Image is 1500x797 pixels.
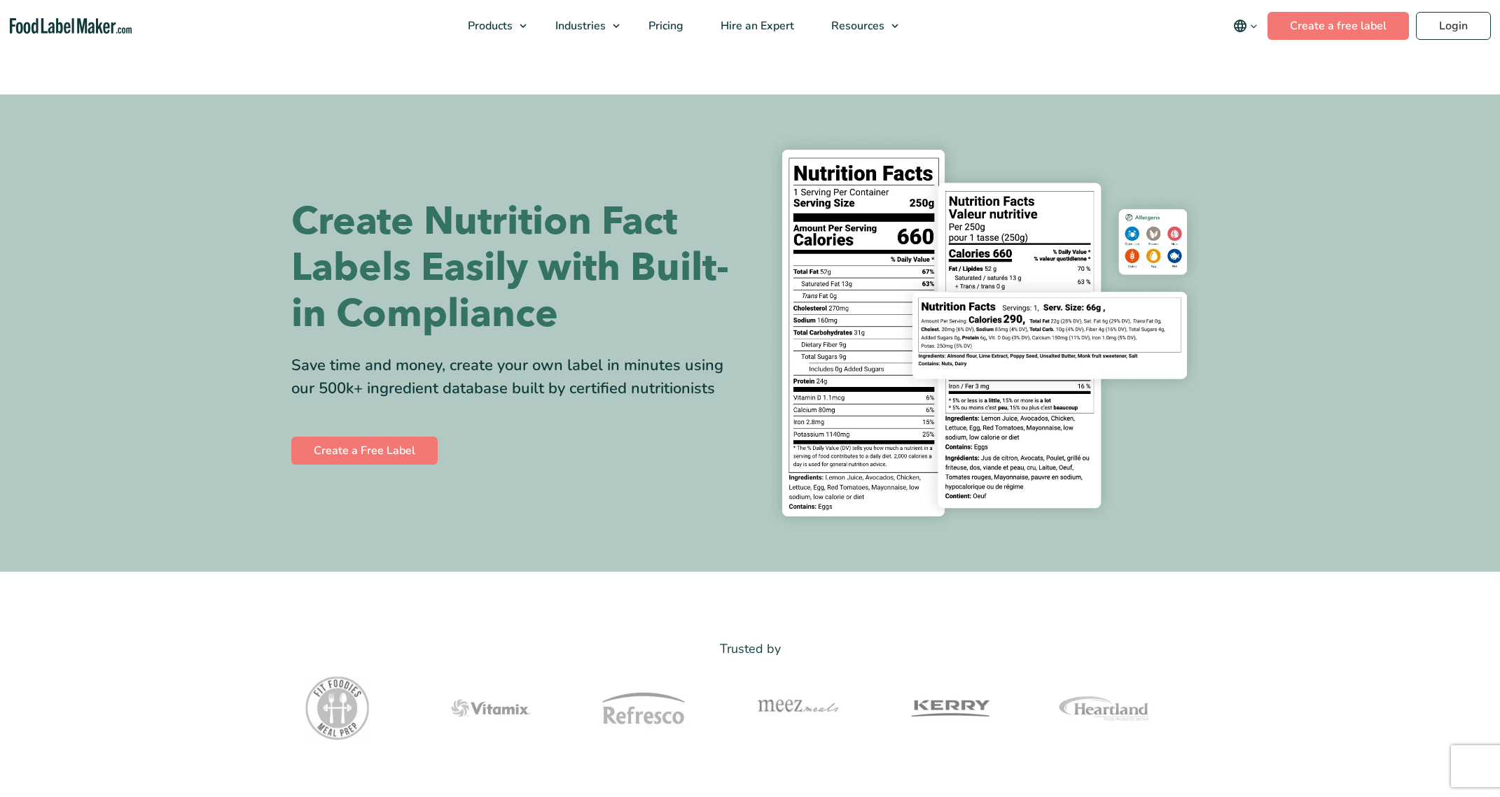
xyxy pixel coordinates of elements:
[1268,12,1409,40] a: Create a free label
[464,18,514,34] span: Products
[291,199,739,337] h1: Create Nutrition Fact Labels Easily with Built-in Compliance
[551,18,607,34] span: Industries
[1416,12,1491,40] a: Login
[291,437,438,465] a: Create a Free Label
[644,18,685,34] span: Pricing
[291,354,739,400] div: Save time and money, create your own label in minutes using our 500k+ ingredient database built b...
[716,18,796,34] span: Hire an Expert
[291,639,1209,659] p: Trusted by
[827,18,886,34] span: Resources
